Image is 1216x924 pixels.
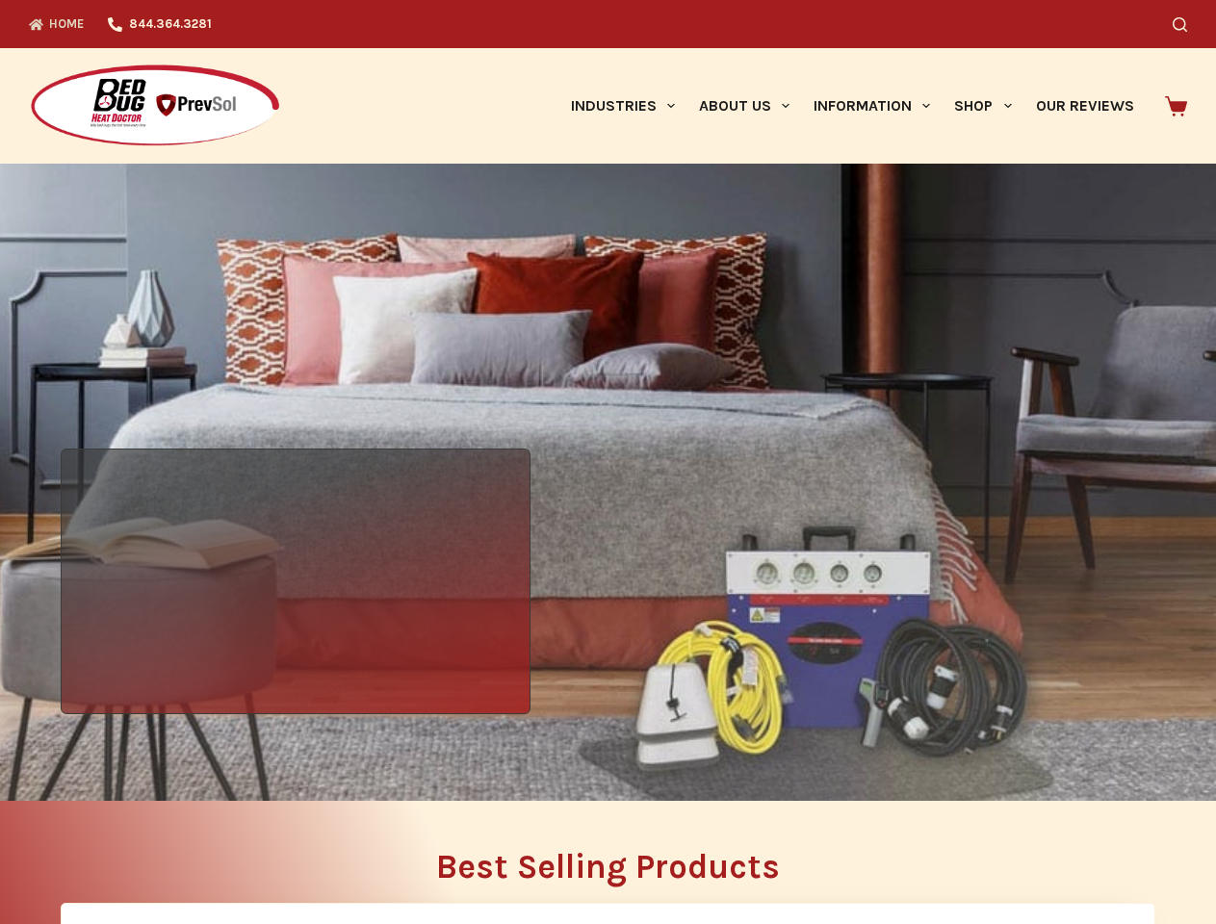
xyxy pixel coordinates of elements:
[558,48,1146,164] nav: Primary
[802,48,943,164] a: Information
[61,850,1155,884] h2: Best Selling Products
[686,48,801,164] a: About Us
[558,48,686,164] a: Industries
[29,64,281,149] img: Prevsol/Bed Bug Heat Doctor
[943,48,1023,164] a: Shop
[1173,17,1187,32] button: Search
[1023,48,1146,164] a: Our Reviews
